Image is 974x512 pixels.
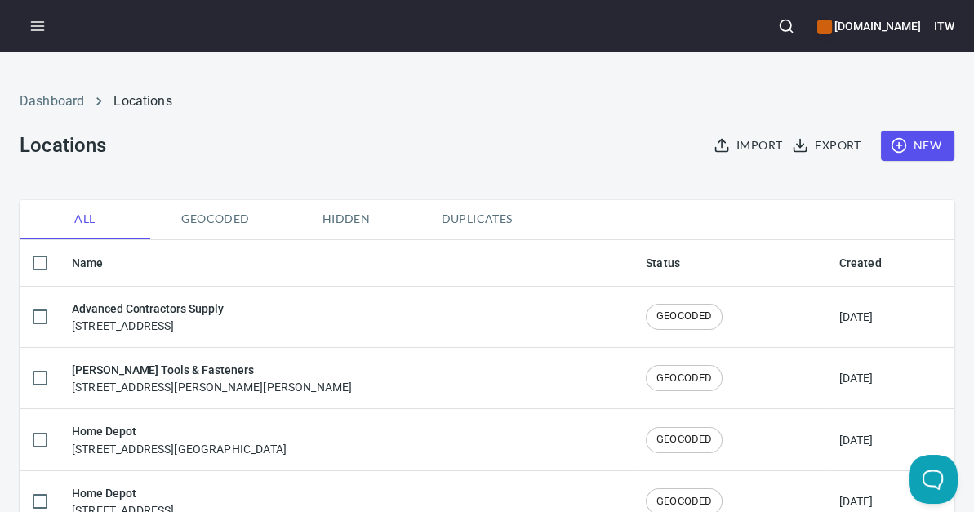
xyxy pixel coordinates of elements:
nav: breadcrumb [20,91,954,111]
h6: [DOMAIN_NAME] [817,17,921,35]
h6: Home Depot [72,484,174,502]
button: Export [789,131,867,161]
div: [STREET_ADDRESS][GEOGRAPHIC_DATA] [72,422,287,456]
h6: ITW [934,17,954,35]
span: New [894,136,941,156]
h6: Home Depot [72,422,287,440]
button: Search [768,8,804,44]
div: [STREET_ADDRESS][PERSON_NAME][PERSON_NAME] [72,361,352,395]
button: Import [710,131,789,161]
span: All [29,209,140,229]
div: [STREET_ADDRESS] [72,300,224,334]
h6: Advanced Contractors Supply [72,300,224,318]
button: color-CE600E [817,20,832,34]
span: GEOCODED [647,309,722,324]
th: Status [633,240,825,287]
span: GEOCODED [647,494,722,510]
h3: Locations [20,134,105,157]
div: [DATE] [839,370,874,386]
span: Import [717,136,782,156]
div: [DATE] [839,493,874,510]
a: Dashboard [20,93,84,109]
th: Created [826,240,954,287]
a: Locations [113,93,171,109]
span: GEOCODED [647,371,722,386]
span: Hidden [291,209,402,229]
div: [DATE] [839,309,874,325]
button: New [881,131,954,161]
span: GEOCODED [647,432,722,447]
iframe: Help Scout Beacon - Open [909,455,958,504]
span: Geocoded [160,209,271,229]
h6: [PERSON_NAME] Tools & Fasteners [72,361,352,379]
span: Export [795,136,861,156]
th: Name [59,240,633,287]
button: ITW [934,8,954,44]
span: Duplicates [421,209,532,229]
div: [DATE] [839,432,874,448]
